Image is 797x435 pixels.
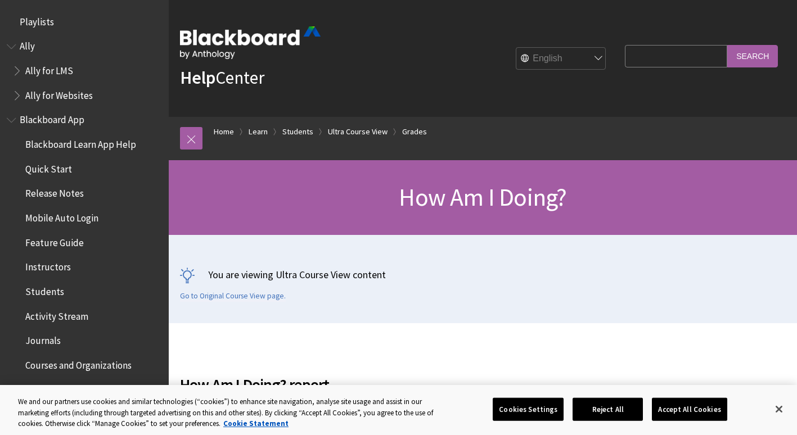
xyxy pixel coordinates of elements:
span: Playlists [20,12,54,28]
a: Students [282,125,313,139]
span: Quick Start [25,160,72,175]
img: Blackboard by Anthology [180,26,321,59]
span: Activity Stream [25,307,88,322]
a: Ultra Course View [328,125,388,139]
select: Site Language Selector [516,48,606,70]
span: Blackboard Learn App Help [25,135,136,150]
a: Home [214,125,234,139]
a: More information about your privacy, opens in a new tab [223,419,289,428]
span: How Am I Doing? report [180,373,619,396]
span: Feature Guide [25,233,84,248]
p: You are viewing Ultra Course View content [180,268,786,282]
input: Search [727,45,778,67]
strong: Help [180,66,215,89]
span: Release Notes [25,184,84,200]
nav: Book outline for Anthology Ally Help [7,37,162,105]
span: Blackboard App [20,111,84,126]
button: Reject All [573,397,643,421]
a: HelpCenter [180,66,264,89]
span: Ally [20,37,35,52]
a: Learn [249,125,268,139]
span: Instructors [25,258,71,273]
span: Courses and Organizations [25,356,132,371]
div: We and our partners use cookies and similar technologies (“cookies”) to enhance site navigation, ... [18,396,438,429]
span: Mobile Auto Login [25,209,98,224]
span: Course Content [25,380,88,396]
span: How Am I Doing? [399,182,566,212]
a: Go to Original Course View page. [180,291,286,301]
button: Accept All Cookies [652,397,727,421]
span: Students [25,282,64,297]
button: Cookies Settings [493,397,564,421]
span: Ally for LMS [25,61,73,76]
a: Grades [402,125,427,139]
span: Journals [25,332,61,347]
button: Close [767,397,791,422]
nav: Book outline for Playlists [7,12,162,31]
span: Ally for Websites [25,86,93,101]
